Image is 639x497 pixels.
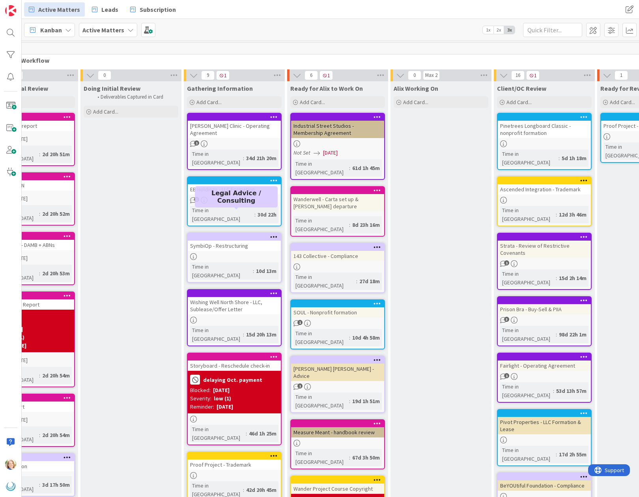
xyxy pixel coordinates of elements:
[188,361,281,371] div: Storyboard - Reschedule check-in
[498,304,591,314] div: Prison Bra - Buy-Sell & PIIA
[349,333,350,342] span: :
[188,460,281,470] div: Proof Project - Trademark
[243,154,244,163] span: :
[187,84,253,92] span: Gathering Information
[305,71,318,80] span: 6
[498,241,591,258] div: Strata - Review of Restrictive Covenants
[615,71,628,80] span: 1
[498,177,591,194] div: Ascended Integration - Trademark
[500,269,556,287] div: Time in [GEOGRAPHIC_DATA]
[297,320,303,325] span: 1
[498,361,591,371] div: Fairlight - Operating Agreement
[253,267,254,275] span: :
[244,154,278,163] div: 34d 21h 20m
[98,71,111,80] span: 0
[425,73,437,77] div: Max 2
[190,149,243,167] div: Time in [GEOGRAPHIC_DATA]
[500,446,556,463] div: Time in [GEOGRAPHIC_DATA]
[39,269,40,278] span: :
[39,371,40,380] span: :
[319,71,333,80] span: 1
[40,150,72,159] div: 2d 20h 51m
[349,164,350,172] span: :
[291,300,384,318] div: SOUL - Nonprofit formation
[500,149,559,167] div: Time in [GEOGRAPHIC_DATA]
[190,326,243,343] div: Time in [GEOGRAPHIC_DATA]
[243,330,244,339] span: :
[556,274,557,282] span: :
[190,206,254,223] div: Time in [GEOGRAPHIC_DATA]
[188,177,281,194] div: EB Holdings - LLC Formation
[504,260,509,265] span: 1
[557,274,589,282] div: 15d 2h 14m
[40,371,72,380] div: 2d 20h 54m
[244,330,278,339] div: 15d 20h 13m
[214,394,231,403] div: low (1)
[194,140,199,146] span: 1
[553,387,554,395] span: :
[188,121,281,138] div: [PERSON_NAME] Clinic - Operating Agreement
[254,267,278,275] div: 10d 13m
[293,149,310,156] i: Not Set
[246,429,247,438] span: :
[216,71,230,80] span: 1
[557,450,589,459] div: 17d 2h 55m
[213,386,230,394] div: [DATE]
[190,425,246,442] div: Time in [GEOGRAPHIC_DATA]
[500,326,556,343] div: Time in [GEOGRAPHIC_DATA]
[356,277,357,286] span: :
[498,353,591,371] div: Fairlight - Operating Agreement
[350,397,382,405] div: 19d 1h 51m
[5,459,16,470] img: AD
[500,382,553,400] div: Time in [GEOGRAPHIC_DATA]
[291,484,384,494] div: Wander Project Course Copyright
[40,209,72,218] div: 2d 20h 52m
[291,114,384,138] div: Industrial Street Studios - Membership Agreement
[349,397,350,405] span: :
[190,394,211,403] div: Severity:
[194,197,199,202] span: 1
[101,5,118,14] span: Leads
[350,220,382,229] div: 8d 23h 16m
[291,121,384,138] div: Industrial Street Studios - Membership Agreement
[5,5,16,16] img: Visit kanbanzone.com
[498,234,591,258] div: Strata - Review of Restrictive Covenants
[403,99,428,106] span: Add Card...
[125,2,181,17] a: Subscription
[291,194,384,211] div: Wanderwell - Carta set up & [PERSON_NAME] departure
[500,206,556,223] div: Time in [GEOGRAPHIC_DATA]
[196,99,222,106] span: Add Card...
[39,480,40,489] span: :
[556,210,557,219] span: :
[291,187,384,211] div: Wanderwell - Carta set up & [PERSON_NAME] departure
[293,273,356,290] div: Time in [GEOGRAPHIC_DATA]
[188,290,281,314] div: Wishing Well North Shore - LLC, Sublease/Offer Letter
[556,330,557,339] span: :
[350,453,382,462] div: 67d 3h 50m
[254,210,256,219] span: :
[190,262,253,280] div: Time in [GEOGRAPHIC_DATA]
[5,481,16,492] img: avatar
[349,220,350,229] span: :
[188,184,281,194] div: EB Holdings - LLC Formation
[506,99,532,106] span: Add Card...
[291,307,384,318] div: SOUL - Nonprofit formation
[498,480,591,491] div: BeYOUtiful Foundation - Compliance
[323,149,338,157] span: [DATE]
[39,209,40,218] span: :
[556,450,557,459] span: :
[291,476,384,494] div: Wander Project Course Copyright
[504,373,509,378] span: 1
[498,473,591,491] div: BeYOUtiful Foundation - Compliance
[17,1,36,11] span: Support
[523,23,582,37] input: Quick Filter...
[498,114,591,138] div: Pinetrees Longboard Classic - nonprofit formation
[293,159,349,177] div: Time in [GEOGRAPHIC_DATA]
[188,452,281,470] div: Proof Project - Trademark
[497,84,546,92] span: Client/OC Review
[40,269,72,278] div: 2d 20h 53m
[350,164,382,172] div: 61d 1h 45m
[291,357,384,381] div: [PERSON_NAME] [PERSON_NAME] - Advice
[291,420,384,437] div: Measure Meant - handbook review
[291,364,384,381] div: [PERSON_NAME] [PERSON_NAME] - Advice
